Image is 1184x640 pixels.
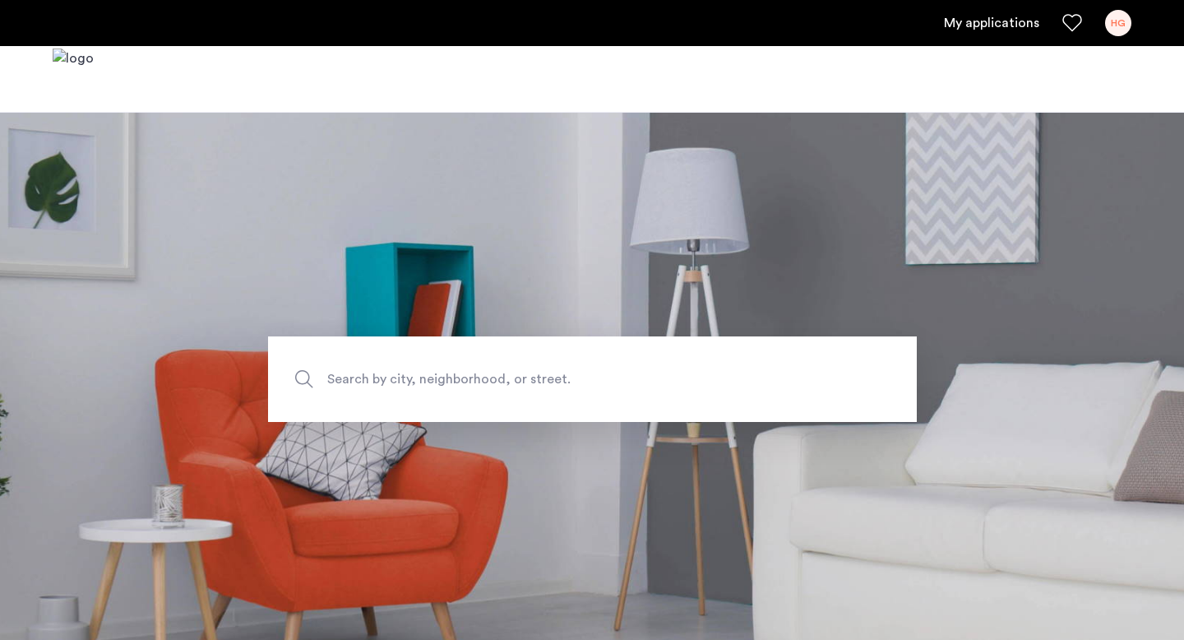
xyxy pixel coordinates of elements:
span: Search by city, neighborhood, or street. [327,369,781,391]
div: HG [1105,10,1131,36]
img: logo [53,49,94,110]
a: My application [944,13,1039,33]
a: Cazamio logo [53,49,94,110]
input: Apartment Search [268,336,917,422]
a: Favorites [1062,13,1082,33]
